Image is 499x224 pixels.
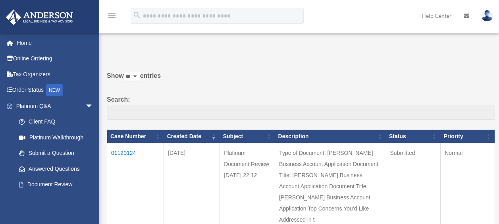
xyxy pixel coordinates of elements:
[107,105,495,120] input: Search:
[107,94,495,120] label: Search:
[220,130,275,143] th: Subject: activate to sort column ascending
[11,192,101,218] a: Platinum Knowledge Room
[6,51,105,67] a: Online Ordering
[6,82,105,98] a: Order StatusNEW
[164,130,220,143] th: Created Date: activate to sort column ascending
[107,11,117,21] i: menu
[11,114,101,130] a: Client FAQ
[107,14,117,21] a: menu
[4,10,75,25] img: Anderson Advisors Platinum Portal
[386,130,441,143] th: Status: activate to sort column ascending
[6,35,105,51] a: Home
[11,177,101,193] a: Document Review
[124,72,140,81] select: Showentries
[85,98,101,114] span: arrow_drop_down
[6,98,101,114] a: Platinum Q&Aarrow_drop_down
[11,145,101,161] a: Submit a Question
[275,130,386,143] th: Description: activate to sort column ascending
[6,66,105,82] a: Tax Organizers
[107,70,495,89] label: Show entries
[11,129,101,145] a: Platinum Walkthrough
[133,11,141,19] i: search
[11,161,97,177] a: Answered Questions
[107,130,164,143] th: Case Number: activate to sort column ascending
[481,10,493,21] img: User Pic
[46,84,63,96] div: NEW
[441,130,495,143] th: Priority: activate to sort column ascending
